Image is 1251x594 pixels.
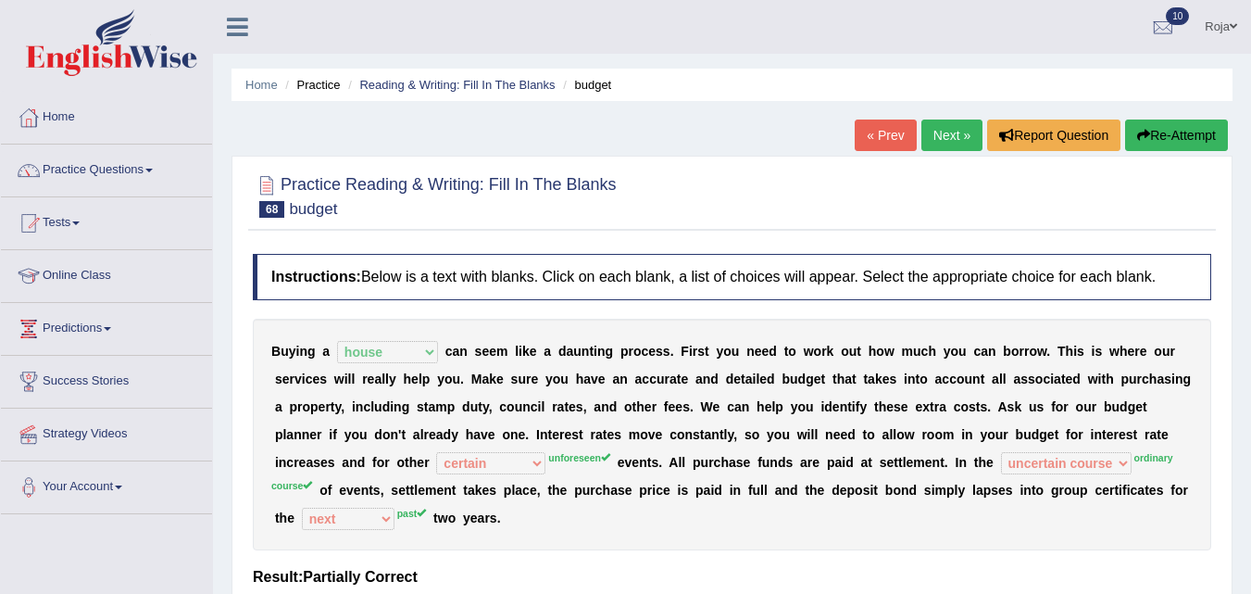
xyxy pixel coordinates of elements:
[907,372,916,386] b: n
[271,269,361,284] b: Instructions:
[904,372,907,386] b: i
[609,399,618,414] b: d
[335,399,342,414] b: y
[1088,372,1098,386] b: w
[769,344,777,359] b: d
[1003,372,1007,386] b: l
[295,344,299,359] b: i
[689,344,693,359] b: i
[852,399,856,414] b: i
[307,344,316,359] b: g
[1106,372,1114,386] b: h
[665,372,669,386] b: r
[289,372,294,386] b: r
[690,399,694,414] b: .
[928,344,936,359] b: h
[1,461,212,508] a: Your Account
[681,344,689,359] b: F
[765,399,772,414] b: e
[515,399,523,414] b: u
[576,372,584,386] b: h
[294,372,302,386] b: v
[402,399,410,414] b: g
[331,399,335,414] b: t
[496,372,504,386] b: e
[352,399,356,414] b: i
[462,399,470,414] b: d
[453,372,461,386] b: u
[245,78,278,92] a: Home
[1066,344,1074,359] b: h
[868,372,875,386] b: a
[351,372,355,386] b: l
[732,344,740,359] b: u
[470,399,479,414] b: u
[1166,7,1189,25] span: 10
[1120,372,1129,386] b: p
[522,399,531,414] b: n
[419,372,422,386] b: l
[753,372,757,386] b: i
[869,344,877,359] b: h
[1066,372,1073,386] b: e
[727,399,734,414] b: c
[644,399,652,414] b: e
[530,344,537,359] b: e
[1142,372,1149,386] b: c
[837,372,845,386] b: h
[852,372,857,386] b: t
[973,344,981,359] b: c
[557,399,565,414] b: a
[1054,372,1061,386] b: a
[1077,344,1084,359] b: s
[334,372,344,386] b: w
[598,372,606,386] b: e
[1,303,212,349] a: Predictions
[775,399,783,414] b: p
[275,372,282,386] b: s
[519,344,522,359] b: i
[957,372,965,386] b: o
[589,344,594,359] b: t
[482,399,489,414] b: y
[526,372,531,386] b: r
[437,372,444,386] b: y
[814,344,822,359] b: o
[806,399,814,414] b: u
[733,372,741,386] b: e
[518,372,526,386] b: u
[1170,344,1174,359] b: r
[558,344,567,359] b: d
[677,372,682,386] b: t
[1020,372,1028,386] b: s
[597,344,606,359] b: n
[619,372,628,386] b: n
[1098,372,1102,386] b: i
[675,399,682,414] b: e
[784,344,789,359] b: t
[489,372,496,386] b: k
[428,399,435,414] b: a
[344,372,348,386] b: i
[987,120,1120,151] button: Report Question
[390,399,394,414] b: i
[847,399,852,414] b: t
[890,372,897,386] b: s
[620,344,629,359] b: p
[664,399,669,414] b: f
[942,372,949,386] b: c
[797,399,806,414] b: o
[1140,344,1147,359] b: e
[583,399,587,414] b: ,
[1050,372,1054,386] b: i
[511,372,519,386] b: s
[746,344,755,359] b: n
[790,372,798,386] b: u
[849,344,857,359] b: u
[999,372,1003,386] b: l
[1072,372,1081,386] b: d
[1154,344,1162,359] b: o
[1128,344,1135,359] b: e
[299,344,307,359] b: n
[348,372,352,386] b: l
